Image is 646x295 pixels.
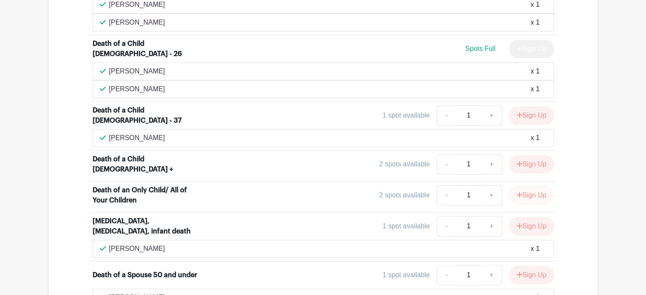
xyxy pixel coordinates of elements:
[509,186,554,204] button: Sign Up
[530,17,539,28] div: x 1
[109,66,165,76] p: [PERSON_NAME]
[437,105,456,126] a: -
[509,155,554,173] button: Sign Up
[509,107,554,124] button: Sign Up
[383,110,430,121] div: 1 spot available
[379,159,430,169] div: 2 spots available
[109,133,165,143] p: [PERSON_NAME]
[379,190,430,200] div: 2 spots available
[93,39,198,59] div: Death of a Child [DEMOGRAPHIC_DATA] - 26
[509,266,554,284] button: Sign Up
[530,84,539,94] div: x 1
[437,185,456,205] a: -
[509,217,554,235] button: Sign Up
[93,105,198,126] div: Death of a Child [DEMOGRAPHIC_DATA] - 37
[109,84,165,94] p: [PERSON_NAME]
[530,244,539,254] div: x 1
[383,270,430,280] div: 1 spot available
[530,66,539,76] div: x 1
[109,244,165,254] p: [PERSON_NAME]
[109,17,165,28] p: [PERSON_NAME]
[530,133,539,143] div: x 1
[465,45,495,52] span: Spots Full
[383,221,430,231] div: 1 spot available
[93,270,197,280] div: Death of a Spouse 50 and under
[93,185,198,205] div: Death of an Only Child/ All of Your Children
[481,105,502,126] a: +
[481,185,502,205] a: +
[481,265,502,285] a: +
[437,154,456,174] a: -
[481,216,502,236] a: +
[93,216,198,236] div: [MEDICAL_DATA], [MEDICAL_DATA], infant death
[481,154,502,174] a: +
[437,265,456,285] a: -
[93,154,198,174] div: Death of a Child [DEMOGRAPHIC_DATA] +
[437,216,456,236] a: -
